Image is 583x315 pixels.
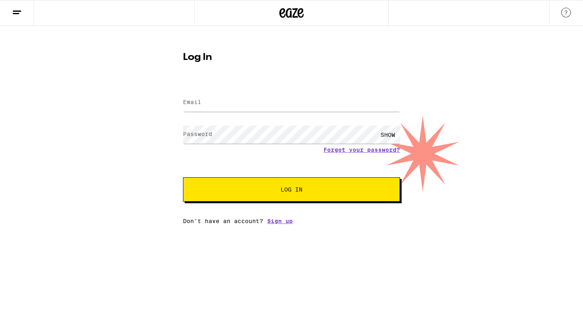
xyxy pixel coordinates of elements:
label: Email [183,99,201,105]
label: Password [183,131,212,137]
span: Log In [281,187,302,192]
a: Forgot your password? [323,147,400,153]
div: Don't have an account? [183,218,400,224]
button: Log In [183,177,400,202]
input: Email [183,94,400,112]
h1: Log In [183,53,400,62]
a: Sign up [267,218,293,224]
div: SHOW [376,126,400,144]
